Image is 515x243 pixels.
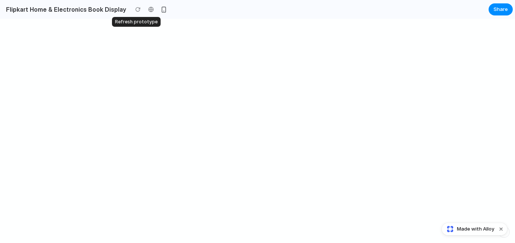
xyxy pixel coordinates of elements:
[457,225,494,233] span: Made with Alloy
[112,17,161,27] div: Refresh prototype
[3,5,126,14] h2: Flipkart Home & Electronics Book Display
[489,3,513,15] button: Share
[497,225,506,234] button: Dismiss watermark
[442,225,495,233] a: Made with Alloy
[494,6,508,13] span: Share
